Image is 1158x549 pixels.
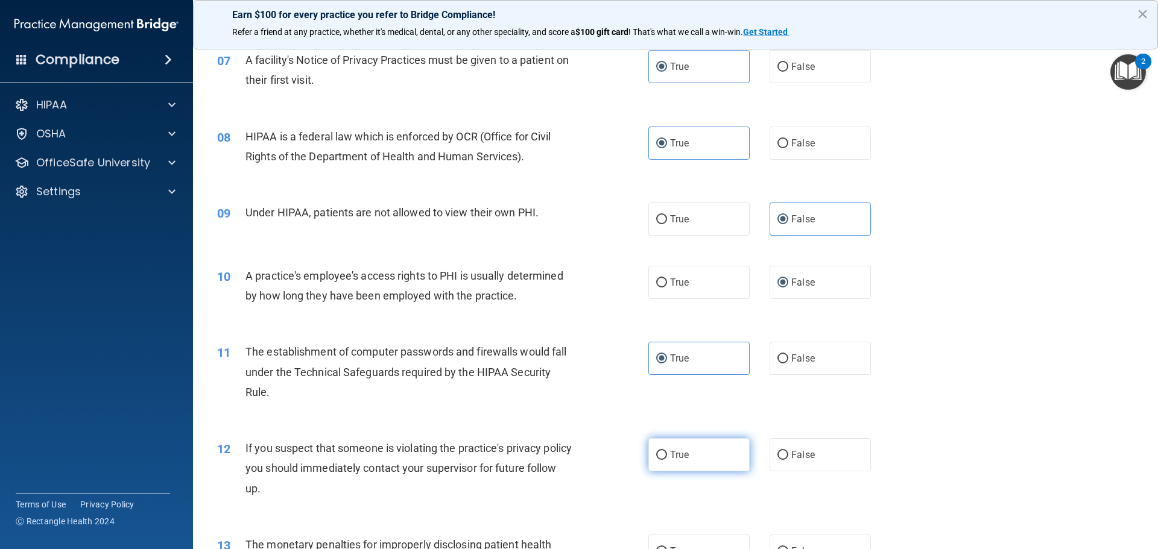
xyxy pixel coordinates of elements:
[36,155,150,170] p: OfficeSafe University
[670,61,689,72] span: True
[80,498,134,510] a: Privacy Policy
[217,345,230,360] span: 11
[36,98,67,112] p: HIPAA
[777,354,788,363] input: False
[656,139,667,148] input: True
[14,98,176,112] a: HIPAA
[245,269,563,302] span: A practice's employee's access rights to PHI is usually determined by how long they have been emp...
[777,63,788,72] input: False
[791,277,815,288] span: False
[217,269,230,284] span: 10
[245,345,566,398] span: The establishment of computer passwords and firewalls would fall under the Technical Safeguards r...
[656,354,667,363] input: True
[777,278,788,287] input: False
[575,27,628,37] strong: $100 gift card
[14,184,176,199] a: Settings
[791,61,815,72] span: False
[1137,4,1148,24] button: Close
[232,27,575,37] span: Refer a friend at any practice, whether it's medical, dental, or any other speciality, and score a
[16,498,66,510] a: Terms of Use
[36,51,119,68] h4: Compliance
[14,13,179,37] img: PMB logo
[245,130,551,163] span: HIPAA is a federal law which is enforced by OCR (Office for Civil Rights of the Department of Hea...
[791,353,815,364] span: False
[777,451,788,460] input: False
[217,206,230,221] span: 09
[670,277,689,288] span: True
[36,127,66,141] p: OSHA
[217,54,230,68] span: 07
[791,213,815,225] span: False
[656,63,667,72] input: True
[1141,61,1145,77] div: 2
[791,449,815,460] span: False
[670,137,689,149] span: True
[245,442,572,494] span: If you suspect that someone is violating the practice's privacy policy you should immediately con...
[656,215,667,224] input: True
[670,213,689,225] span: True
[245,206,539,219] span: Under HIPAA, patients are not allowed to view their own PHI.
[743,27,789,37] a: Get Started
[14,127,176,141] a: OSHA
[777,139,788,148] input: False
[14,155,176,170] a: OfficeSafe University
[743,27,788,37] strong: Get Started
[217,442,230,456] span: 12
[245,54,569,86] span: A facility's Notice of Privacy Practices must be given to a patient on their first visit.
[217,130,230,145] span: 08
[232,9,1119,20] p: Earn $100 for every practice you refer to Bridge Compliance!
[36,184,81,199] p: Settings
[777,215,788,224] input: False
[791,137,815,149] span: False
[628,27,743,37] span: ! That's what we call a win-win.
[656,278,667,287] input: True
[1110,54,1146,90] button: Open Resource Center, 2 new notifications
[16,515,115,527] span: Ⓒ Rectangle Health 2024
[670,449,689,460] span: True
[670,353,689,364] span: True
[656,451,667,460] input: True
